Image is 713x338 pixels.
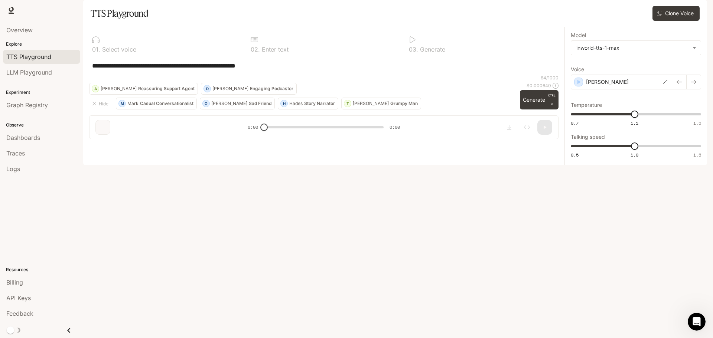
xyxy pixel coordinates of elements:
p: $ 0.000640 [527,82,551,89]
span: 0.5 [571,152,579,158]
p: CTRL + [548,93,556,102]
p: Generate [418,46,445,52]
button: GenerateCTRL +⏎ [520,90,559,109]
button: Clone Voice [652,6,700,21]
p: 0 2 . [251,46,260,52]
span: 1.5 [693,120,701,126]
p: Hades [289,101,303,106]
div: T [344,98,351,109]
span: 1.0 [631,152,638,158]
p: 0 3 . [409,46,418,52]
iframe: Intercom live chat [688,313,706,331]
p: 0 1 . [92,46,100,52]
button: O[PERSON_NAME]Sad Friend [200,98,275,109]
p: ⏎ [548,93,556,106]
button: T[PERSON_NAME]Grumpy Man [341,98,421,109]
p: Casual Conversationalist [140,101,193,106]
p: Model [571,33,586,38]
span: 0.7 [571,120,579,126]
span: 1.1 [631,120,638,126]
button: MMarkCasual Conversationalist [116,98,197,109]
div: inworld-tts-1-max [576,44,689,52]
p: Enter text [260,46,289,52]
p: [PERSON_NAME] [586,78,629,86]
button: D[PERSON_NAME]Engaging Podcaster [201,83,297,95]
p: Temperature [571,102,602,108]
span: 1.5 [693,152,701,158]
p: Story Narrator [304,101,335,106]
div: A [92,83,99,95]
p: [PERSON_NAME] [101,86,137,91]
p: [PERSON_NAME] [212,86,248,91]
div: O [203,98,209,109]
p: Sad Friend [249,101,271,106]
p: Mark [127,101,139,106]
div: inworld-tts-1-max [571,41,701,55]
p: [PERSON_NAME] [211,101,247,106]
p: Grumpy Man [390,101,418,106]
button: HHadesStory Narrator [278,98,338,109]
button: A[PERSON_NAME]Reassuring Support Agent [89,83,198,95]
p: Reassuring Support Agent [138,86,195,91]
p: [PERSON_NAME] [353,101,389,106]
div: M [119,98,126,109]
p: Select voice [100,46,136,52]
p: 64 / 1000 [541,75,559,81]
p: Engaging Podcaster [250,86,293,91]
div: H [281,98,287,109]
div: D [204,83,211,95]
button: Hide [89,98,113,109]
h1: TTS Playground [91,6,148,21]
p: Voice [571,67,584,72]
p: Talking speed [571,134,605,140]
